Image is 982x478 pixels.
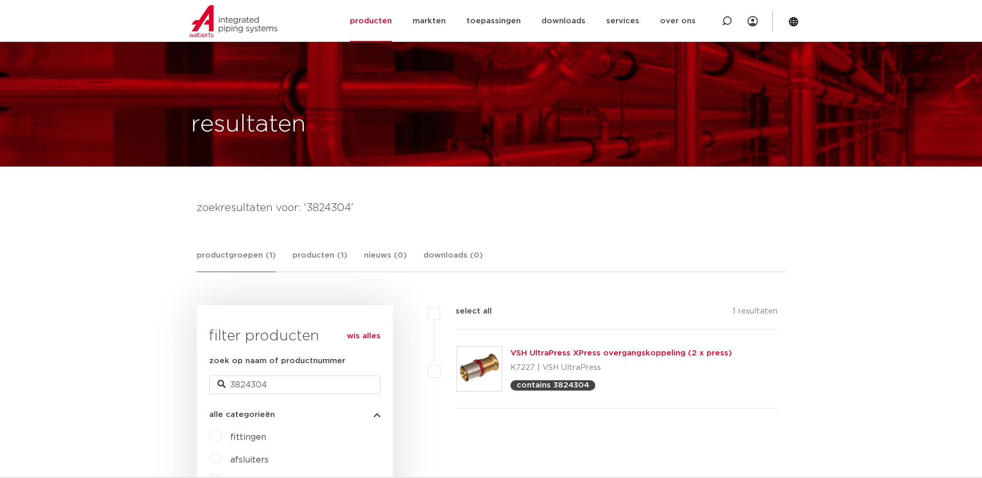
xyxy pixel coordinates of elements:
label: select all [440,305,492,318]
p: contains 3824304 [517,381,589,389]
a: VSH UltraPress XPress overgangskoppeling (2 x press) [510,349,732,357]
span: alle categorieën [209,411,275,419]
input: zoeken [209,376,380,394]
h3: filter producten [209,326,380,347]
button: alle categorieën [209,411,380,419]
a: fittingen [230,433,266,441]
p: 1 resultaten [732,305,778,321]
a: wis alles [347,330,380,342]
a: downloads (0) [423,249,483,272]
a: nieuws (0) [364,249,407,272]
a: productgroepen (1) [197,249,276,272]
h4: zoekresultaten voor: '3824304' [197,200,786,216]
h1: resultaten [191,108,306,141]
a: producten (1) [292,249,347,272]
img: Thumbnail for VSH UltraPress XPress overgangskoppeling (2 x press) [457,347,502,391]
label: zoek op naam of productnummer [209,355,345,367]
a: afsluiters [230,456,269,464]
p: K7227 | VSH UltraPress [510,360,732,376]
